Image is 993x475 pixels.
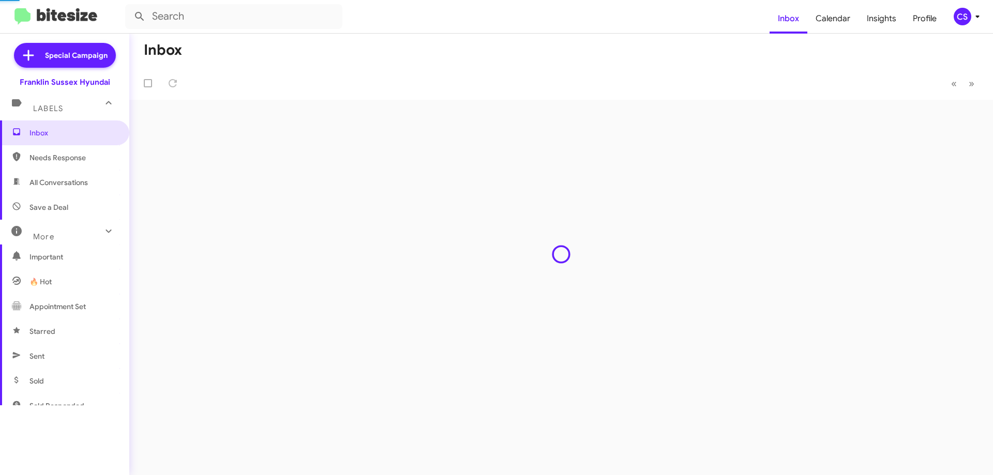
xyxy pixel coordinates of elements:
input: Search [125,4,342,29]
span: Sold Responded [29,401,84,411]
a: Profile [905,4,945,34]
span: More [33,232,54,241]
button: Previous [945,73,963,94]
span: Sent [29,351,44,361]
button: CS [945,8,982,25]
span: » [969,77,974,90]
span: Labels [33,104,63,113]
span: All Conversations [29,177,88,188]
a: Inbox [770,4,807,34]
div: Franklin Sussex Hyundai [20,77,110,87]
span: Inbox [29,128,117,138]
span: 🔥 Hot [29,277,52,287]
a: Special Campaign [14,43,116,68]
span: Sold [29,376,44,386]
div: CS [954,8,971,25]
span: Appointment Set [29,301,86,312]
span: Save a Deal [29,202,68,212]
span: Important [29,252,117,262]
span: « [951,77,957,90]
h1: Inbox [144,42,182,58]
button: Next [962,73,981,94]
a: Calendar [807,4,859,34]
span: Starred [29,326,55,336]
nav: Page navigation example [945,73,981,94]
span: Special Campaign [45,50,108,60]
span: Needs Response [29,152,117,163]
a: Insights [859,4,905,34]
